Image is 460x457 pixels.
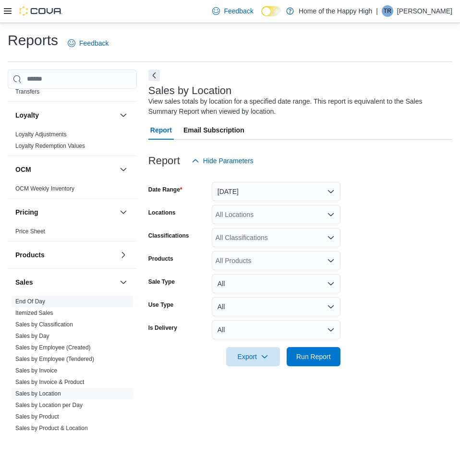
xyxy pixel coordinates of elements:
[226,347,280,366] button: Export
[212,274,340,293] button: All
[148,255,173,263] label: Products
[296,352,331,361] span: Run Report
[15,379,84,385] a: Sales by Invoice & Product
[15,355,94,363] span: Sales by Employee (Tendered)
[15,165,116,174] button: OCM
[15,424,88,432] span: Sales by Product & Location
[384,5,391,17] span: TR
[15,277,33,287] h3: Sales
[15,425,88,432] a: Sales by Product & Location
[15,367,57,374] span: Sales by Invoice
[15,228,45,235] span: Price Sheet
[8,183,137,198] div: OCM
[15,131,67,138] a: Loyalty Adjustments
[64,34,112,53] a: Feedback
[148,301,173,309] label: Use Type
[15,143,85,149] a: Loyalty Redemption Values
[15,185,74,192] a: OCM Weekly Inventory
[15,298,45,305] a: End Of Day
[299,5,372,17] p: Home of the Happy High
[15,228,45,235] a: Price Sheet
[150,120,172,140] span: Report
[15,332,49,340] span: Sales by Day
[232,347,274,366] span: Export
[148,209,176,216] label: Locations
[15,390,61,397] a: Sales by Location
[118,164,129,175] button: OCM
[8,226,137,241] div: Pricing
[212,297,340,316] button: All
[15,310,53,316] a: Itemized Sales
[183,120,244,140] span: Email Subscription
[397,5,452,17] p: [PERSON_NAME]
[15,142,85,150] span: Loyalty Redemption Values
[15,367,57,374] a: Sales by Invoice
[79,38,109,48] span: Feedback
[15,321,73,328] a: Sales by Classification
[118,109,129,121] button: Loyalty
[15,344,91,351] a: Sales by Employee (Created)
[376,5,378,17] p: |
[15,165,31,174] h3: OCM
[327,234,335,241] button: Open list of options
[212,320,340,339] button: All
[15,277,116,287] button: Sales
[224,6,253,16] span: Feedback
[118,249,129,261] button: Products
[15,344,91,351] span: Sales by Employee (Created)
[148,186,182,193] label: Date Range
[148,85,232,96] h3: Sales by Location
[15,88,39,95] a: Transfers
[15,250,45,260] h3: Products
[15,110,116,120] button: Loyalty
[15,378,84,386] span: Sales by Invoice & Product
[327,211,335,218] button: Open list of options
[148,70,160,81] button: Next
[19,6,62,16] img: Cova
[15,356,94,362] a: Sales by Employee (Tendered)
[148,232,189,240] label: Classifications
[8,129,137,156] div: Loyalty
[261,6,281,16] input: Dark Mode
[118,277,129,288] button: Sales
[208,1,257,21] a: Feedback
[15,131,67,138] span: Loyalty Adjustments
[15,413,59,420] a: Sales by Product
[327,257,335,265] button: Open list of options
[15,250,116,260] button: Products
[148,324,177,332] label: Is Delivery
[148,278,175,286] label: Sale Type
[15,402,83,409] a: Sales by Location per Day
[15,207,116,217] button: Pricing
[15,333,49,339] a: Sales by Day
[8,31,58,50] h1: Reports
[15,298,45,305] span: End Of Day
[118,206,129,218] button: Pricing
[15,207,38,217] h3: Pricing
[203,156,254,166] span: Hide Parameters
[148,155,180,167] h3: Report
[15,309,53,317] span: Itemized Sales
[15,321,73,328] span: Sales by Classification
[15,401,83,409] span: Sales by Location per Day
[212,182,340,201] button: [DATE]
[15,110,39,120] h3: Loyalty
[382,5,393,17] div: Tayler Ross
[188,151,257,170] button: Hide Parameters
[287,347,340,366] button: Run Report
[148,96,448,117] div: View sales totals by location for a specified date range. This report is equivalent to the Sales ...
